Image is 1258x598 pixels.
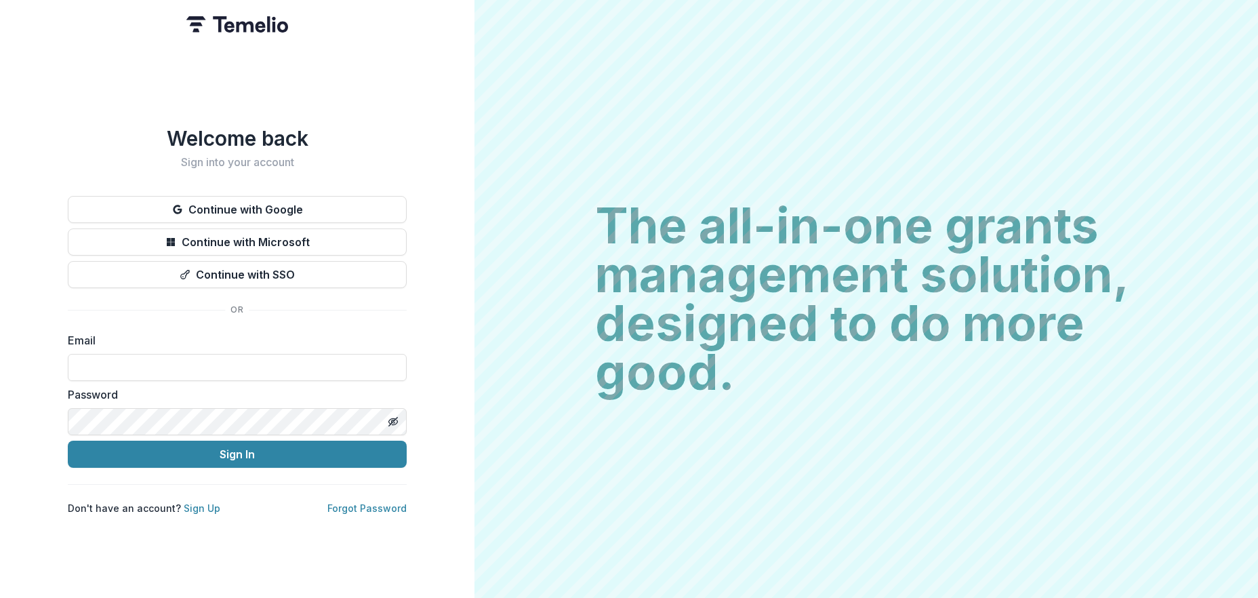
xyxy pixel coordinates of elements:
button: Continue with SSO [68,261,407,288]
button: Continue with Google [68,196,407,223]
label: Email [68,332,399,348]
p: Don't have an account? [68,501,220,515]
button: Toggle password visibility [382,411,404,433]
a: Sign Up [184,502,220,514]
h2: Sign into your account [68,156,407,169]
label: Password [68,386,399,403]
button: Continue with Microsoft [68,228,407,256]
a: Forgot Password [327,502,407,514]
img: Temelio [186,16,288,33]
h1: Welcome back [68,126,407,151]
button: Sign In [68,441,407,468]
